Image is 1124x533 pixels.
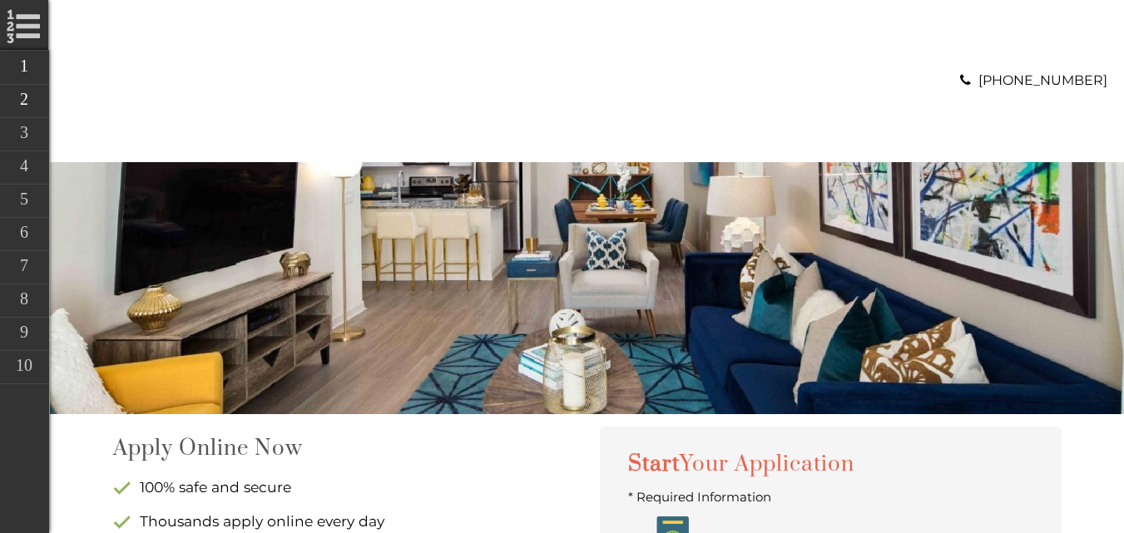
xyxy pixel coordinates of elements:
[113,471,575,505] li: 100% safe and secure
[628,451,854,478] span: Start
[50,162,1124,414] img: A living room with a blue couch and a television on the wall.
[50,162,1124,414] div: banner
[113,435,575,462] h2: Apply Online Now
[628,486,1033,508] p: * Required Information
[978,72,1107,88] a: [PHONE_NUMBER]
[680,451,854,478] span: Your Application
[67,17,196,146] img: A graphic with a red M and the word SOUTH.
